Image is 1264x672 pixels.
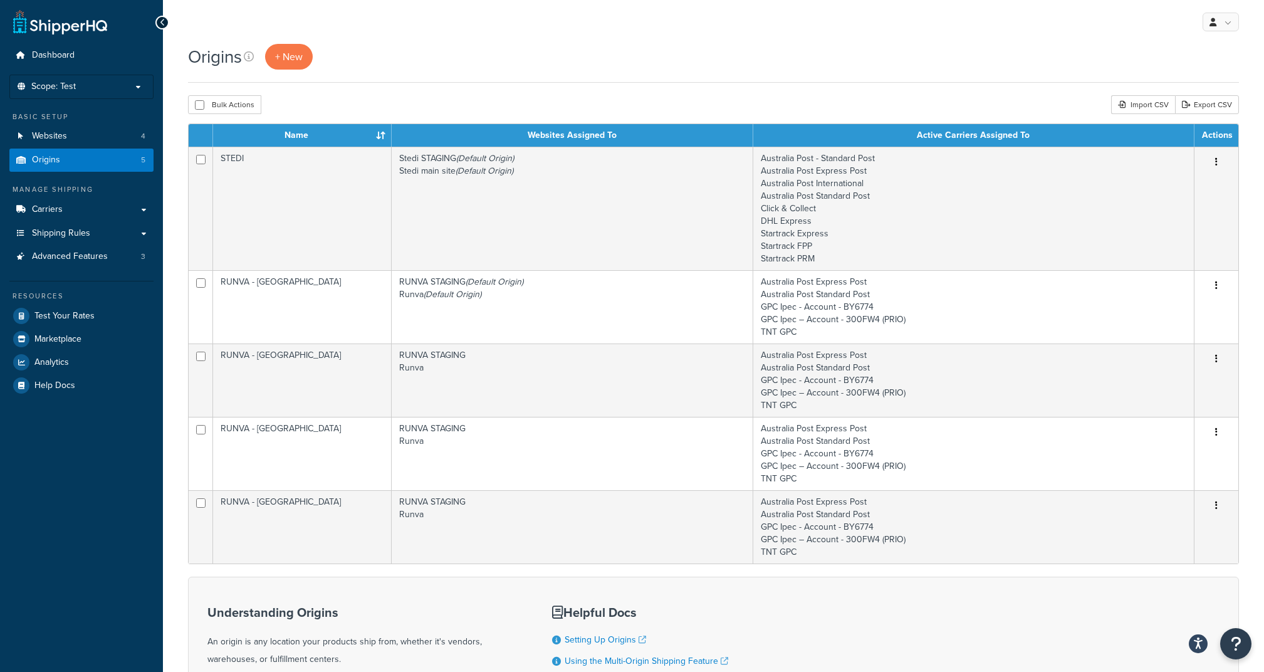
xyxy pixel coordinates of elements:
[753,417,1194,490] td: Australia Post Express Post Australia Post Standard Post GPC Ipec - Account - BY6774 GPC Ipec – A...
[1175,95,1239,114] a: Export CSV
[565,654,728,668] a: Using the Multi-Origin Shipping Feature
[9,305,154,327] a: Test Your Rates
[9,374,154,397] a: Help Docs
[753,147,1194,270] td: Australia Post - Standard Post Australia Post Express Post Australia Post International Australia...
[9,351,154,374] a: Analytics
[213,417,392,490] td: RUNVA - [GEOGRAPHIC_DATA]
[141,251,145,262] span: 3
[141,155,145,165] span: 5
[9,112,154,122] div: Basic Setup
[13,9,107,34] a: ShipperHQ Home
[9,125,154,148] a: Websites 4
[213,490,392,564] td: RUNVA - [GEOGRAPHIC_DATA]
[9,149,154,172] li: Origins
[32,131,67,142] span: Websites
[753,270,1194,344] td: Australia Post Express Post Australia Post Standard Post GPC Ipec - Account - BY6774 GPC Ipec – A...
[392,270,753,344] td: RUNVA STAGING Runva
[32,204,63,215] span: Carriers
[31,81,76,92] span: Scope: Test
[9,328,154,350] a: Marketplace
[392,124,753,147] th: Websites Assigned To
[424,288,481,301] i: (Default Origin)
[213,147,392,270] td: STEDI
[213,344,392,417] td: RUNVA - [GEOGRAPHIC_DATA]
[32,228,90,239] span: Shipping Rules
[565,633,646,646] a: Setting Up Origins
[456,164,513,177] i: (Default Origin)
[392,490,753,564] td: RUNVA STAGING Runva
[34,311,95,322] span: Test Your Rates
[9,184,154,195] div: Manage Shipping
[392,417,753,490] td: RUNVA STAGING Runva
[188,95,261,114] button: Bulk Actions
[9,222,154,245] a: Shipping Rules
[9,245,154,268] a: Advanced Features 3
[32,50,75,61] span: Dashboard
[392,147,753,270] td: Stedi STAGING Stedi main site
[32,155,60,165] span: Origins
[141,131,145,142] span: 4
[466,275,523,288] i: (Default Origin)
[9,149,154,172] a: Origins 5
[1220,628,1251,659] button: Open Resource Center
[207,606,521,668] div: An origin is any location your products ship from, whether it's vendors, warehouses, or fulfillme...
[9,125,154,148] li: Websites
[213,124,392,147] th: Name : activate to sort column ascending
[34,334,81,345] span: Marketplace
[392,344,753,417] td: RUNVA STAGING Runva
[9,44,154,67] a: Dashboard
[753,344,1194,417] td: Australia Post Express Post Australia Post Standard Post GPC Ipec - Account - BY6774 GPC Ipec – A...
[9,291,154,302] div: Resources
[552,606,800,619] h3: Helpful Docs
[207,606,521,619] h3: Understanding Origins
[265,44,313,70] a: + New
[188,45,242,69] h1: Origins
[753,124,1194,147] th: Active Carriers Assigned To
[213,270,392,344] td: RUNVA - [GEOGRAPHIC_DATA]
[9,245,154,268] li: Advanced Features
[1194,124,1238,147] th: Actions
[34,381,75,391] span: Help Docs
[753,490,1194,564] td: Australia Post Express Post Australia Post Standard Post GPC Ipec - Account - BY6774 GPC Ipec – A...
[456,152,514,165] i: (Default Origin)
[275,50,303,64] span: + New
[1111,95,1175,114] div: Import CSV
[32,251,108,262] span: Advanced Features
[34,357,69,368] span: Analytics
[9,198,154,221] a: Carriers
